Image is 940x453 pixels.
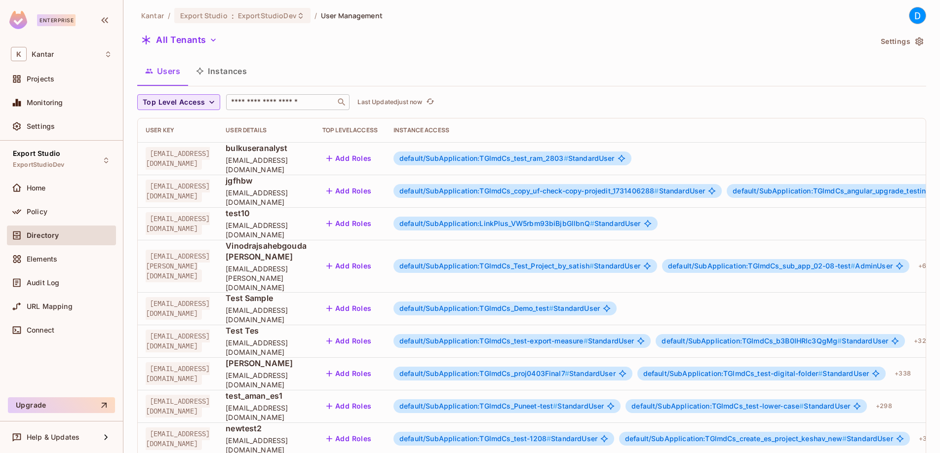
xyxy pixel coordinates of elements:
[27,433,79,441] span: Help & Updates
[399,304,600,312] span: StandardUser
[226,358,307,369] span: [PERSON_NAME]
[662,337,842,345] span: default/SubApplication:TGlmdCs_b3B0IHRlc3QgMg
[146,362,210,385] span: [EMAIL_ADDRESS][DOMAIN_NAME]
[27,326,54,334] span: Connect
[27,302,73,310] span: URL Mapping
[146,250,210,282] span: [EMAIL_ADDRESS][PERSON_NAME][DOMAIN_NAME]
[188,59,255,83] button: Instances
[322,258,376,274] button: Add Roles
[8,397,115,413] button: Upgrade
[909,7,926,24] div: D
[424,96,436,108] button: refresh
[226,403,307,422] span: [EMAIL_ADDRESS][DOMAIN_NAME]
[590,219,594,227] span: #
[322,183,376,199] button: Add Roles
[226,371,307,389] span: [EMAIL_ADDRESS][DOMAIN_NAME]
[399,434,551,443] span: default/SubApplication:TGlmdCs_test-1208
[872,398,896,414] div: + 298
[399,337,634,345] span: StandardUser
[226,143,307,153] span: bulkuseranalyst
[426,97,434,107] span: refresh
[146,395,210,417] span: [EMAIL_ADDRESS][DOMAIN_NAME]
[322,151,376,166] button: Add Roles
[643,369,823,377] span: default/SubApplication:TGlmdCs_test-digital-folder
[226,264,307,292] span: [EMAIL_ADDRESS][PERSON_NAME][DOMAIN_NAME]
[146,180,210,202] span: [EMAIL_ADDRESS][DOMAIN_NAME]
[565,369,569,377] span: #
[584,337,588,345] span: #
[137,59,188,83] button: Users
[146,427,210,450] span: [EMAIL_ADDRESS][DOMAIN_NAME]
[877,34,926,49] button: Settings
[13,161,64,169] span: ExportStudioDev
[322,333,376,349] button: Add Roles
[27,75,54,83] span: Projects
[137,94,220,110] button: Top Level Access
[226,126,307,134] div: User Details
[146,330,210,352] span: [EMAIL_ADDRESS][DOMAIN_NAME]
[322,398,376,414] button: Add Roles
[399,337,588,345] span: default/SubApplication:TGlmdCs_test-export-measure
[625,434,847,443] span: default/SubApplication:TGlmdCs_create_es_project_keshav_new
[914,258,930,274] div: + 6
[668,262,893,270] span: AdminUser
[399,154,615,162] span: StandardUser
[13,150,60,157] span: Export Studio
[799,402,804,410] span: #
[399,369,569,377] span: default/SubApplication:TGlmdCs_proj0403Final7
[668,262,856,270] span: default/SubApplication:TGlmdCs_sub_app_02-08-test
[27,279,59,287] span: Audit Log
[27,231,59,239] span: Directory
[818,369,822,377] span: #
[146,297,210,320] span: [EMAIL_ADDRESS][DOMAIN_NAME]
[226,390,307,401] span: test_aman_es1
[226,175,307,186] span: jgfhbw
[399,220,641,227] span: StandardUser
[231,12,235,20] span: :
[168,11,170,20] li: /
[915,431,939,447] div: + 328
[654,187,659,195] span: #
[146,126,210,134] div: User Key
[226,338,307,357] span: [EMAIL_ADDRESS][DOMAIN_NAME]
[9,11,27,29] img: SReyMgAAAABJRU5ErkJggg==
[226,188,307,207] span: [EMAIL_ADDRESS][DOMAIN_NAME]
[321,11,383,20] span: User Management
[662,337,888,345] span: StandardUser
[143,96,205,109] span: Top Level Access
[322,126,378,134] div: Top Level Access
[547,434,551,443] span: #
[226,221,307,239] span: [EMAIL_ADDRESS][DOMAIN_NAME]
[141,11,164,20] span: the active workspace
[226,208,307,219] span: test10
[27,255,57,263] span: Elements
[226,293,307,303] span: Test Sample
[322,216,376,231] button: Add Roles
[589,262,594,270] span: #
[399,262,640,270] span: StandardUser
[549,304,553,312] span: #
[422,96,436,108] span: Click to refresh data
[625,435,893,443] span: StandardUser
[837,337,842,345] span: #
[399,370,616,377] span: StandardUser
[399,187,705,195] span: StandardUser
[238,11,297,20] span: ExportStudioDev
[226,423,307,434] span: newtest2
[226,325,307,336] span: Test Tes
[322,366,376,381] button: Add Roles
[851,262,855,270] span: #
[27,208,47,216] span: Policy
[180,11,228,20] span: Export Studio
[553,402,557,410] span: #
[27,122,55,130] span: Settings
[322,431,376,447] button: Add Roles
[891,366,915,381] div: + 338
[399,402,604,410] span: StandardUser
[226,240,307,262] span: Vinodrajsahebgouda [PERSON_NAME]
[226,305,307,324] span: [EMAIL_ADDRESS][DOMAIN_NAME]
[357,98,422,106] p: Last Updated just now
[32,50,54,58] span: Workspace: Kantar
[314,11,317,20] li: /
[564,154,568,162] span: #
